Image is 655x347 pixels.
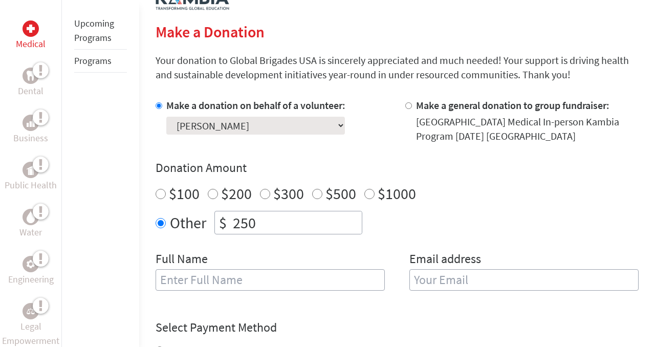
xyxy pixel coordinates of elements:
[18,68,43,98] a: DentalDental
[23,209,39,225] div: Water
[16,20,46,51] a: MedicalMedical
[156,53,639,82] p: Your donation to Global Brigades USA is sincerely appreciated and much needed! Your support is dr...
[19,209,42,240] a: WaterWater
[156,160,639,176] h4: Donation Amount
[156,251,208,269] label: Full Name
[19,225,42,240] p: Water
[409,269,639,291] input: Your Email
[27,260,35,268] img: Engineering
[409,251,481,269] label: Email address
[74,17,114,44] a: Upcoming Programs
[18,84,43,98] p: Dental
[23,20,39,37] div: Medical
[378,184,416,203] label: $1000
[13,115,48,145] a: BusinessBusiness
[5,162,57,192] a: Public HealthPublic Health
[27,165,35,175] img: Public Health
[215,211,231,234] div: $
[74,12,127,50] li: Upcoming Programs
[13,131,48,145] p: Business
[16,37,46,51] p: Medical
[325,184,356,203] label: $500
[23,162,39,178] div: Public Health
[23,303,39,319] div: Legal Empowerment
[74,55,112,67] a: Programs
[27,308,35,314] img: Legal Empowerment
[156,269,385,291] input: Enter Full Name
[416,115,639,143] div: [GEOGRAPHIC_DATA] Medical In-person Kambia Program [DATE] [GEOGRAPHIC_DATA]
[8,256,54,287] a: EngineeringEngineering
[8,272,54,287] p: Engineering
[231,211,362,234] input: Enter Amount
[27,119,35,127] img: Business
[23,115,39,131] div: Business
[170,211,206,234] label: Other
[27,211,35,223] img: Water
[23,68,39,84] div: Dental
[273,184,304,203] label: $300
[416,99,609,112] label: Make a general donation to group fundraiser:
[5,178,57,192] p: Public Health
[27,71,35,80] img: Dental
[74,50,127,73] li: Programs
[156,23,639,41] h2: Make a Donation
[166,99,345,112] label: Make a donation on behalf of a volunteer:
[27,25,35,33] img: Medical
[169,184,200,203] label: $100
[23,256,39,272] div: Engineering
[156,319,639,336] h4: Select Payment Method
[221,184,252,203] label: $200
